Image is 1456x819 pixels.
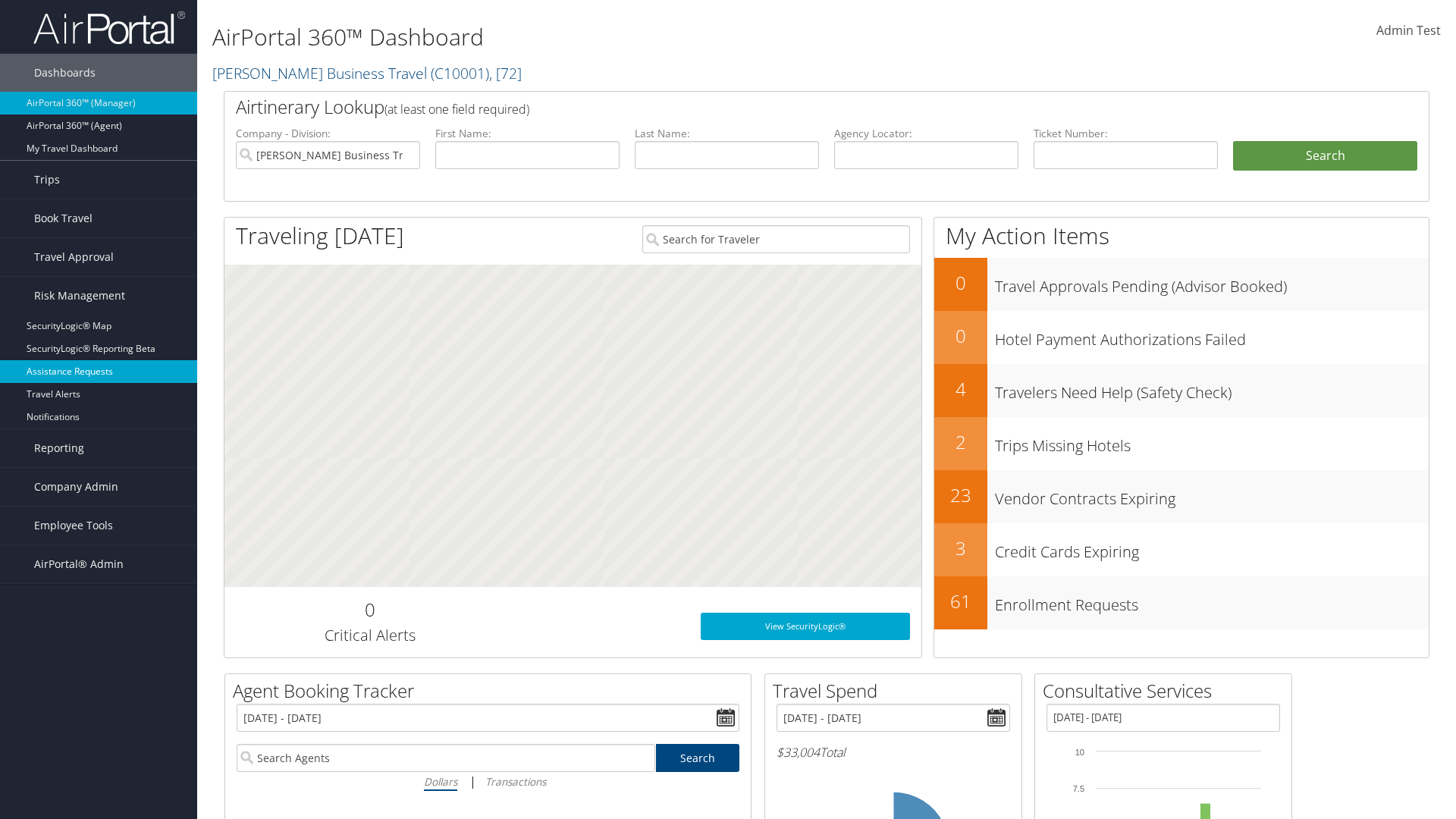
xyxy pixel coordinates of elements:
h2: 0 [236,597,504,623]
span: Risk Management [34,277,125,315]
h2: 0 [934,323,987,349]
a: 3Credit Cards Expiring [934,523,1429,576]
a: 0Travel Approvals Pending (Advisor Booked) [934,258,1429,311]
h3: Hotel Payment Authorizations Failed [995,322,1429,350]
a: Search [656,744,740,772]
span: (at least one field required) [384,101,529,118]
span: Travel Approval [34,238,114,276]
a: 4Travelers Need Help (Safety Check) [934,364,1429,417]
h3: Enrollment Requests [995,587,1429,616]
img: airportal-logo.png [33,10,185,45]
h2: Airtinerary Lookup [236,94,1317,120]
label: Company - Division: [236,126,420,141]
span: $33,004 [777,744,820,761]
h3: Travelers Need Help (Safety Check) [995,375,1429,403]
i: Dollars [424,774,457,789]
a: View SecurityLogic® [701,613,910,640]
h3: Credit Cards Expiring [995,534,1429,563]
h2: 61 [934,588,987,614]
span: Trips [34,161,60,199]
h3: Trips Missing Hotels [995,428,1429,457]
span: AirPortal® Admin [34,545,124,583]
span: Company Admin [34,468,118,506]
label: First Name: [435,126,620,141]
h1: My Action Items [934,220,1429,252]
span: Employee Tools [34,507,113,544]
tspan: 7.5 [1073,784,1084,793]
span: ( C10001 ) [431,63,489,83]
a: 2Trips Missing Hotels [934,417,1429,470]
h1: AirPortal 360™ Dashboard [212,21,1031,53]
h2: 2 [934,429,987,455]
button: Search [1233,141,1417,171]
h2: 0 [934,270,987,296]
a: [PERSON_NAME] Business Travel [212,63,522,83]
label: Ticket Number: [1034,126,1218,141]
label: Agency Locator: [834,126,1018,141]
input: Search for Traveler [642,225,910,253]
a: 23Vendor Contracts Expiring [934,470,1429,523]
label: Last Name: [635,126,819,141]
div: | [237,772,739,791]
h2: 4 [934,376,987,402]
i: Transactions [485,774,546,789]
h2: 23 [934,482,987,508]
span: Reporting [34,429,84,467]
span: , [ 72 ] [489,63,522,83]
tspan: 10 [1075,748,1084,757]
input: Search Agents [237,744,655,772]
a: 0Hotel Payment Authorizations Failed [934,311,1429,364]
h2: Consultative Services [1043,678,1291,704]
span: Book Travel [34,199,93,237]
h6: Total [777,744,1010,761]
h2: 3 [934,535,987,561]
h3: Critical Alerts [236,625,504,646]
h3: Travel Approvals Pending (Advisor Booked) [995,268,1429,297]
span: Dashboards [34,54,96,92]
h1: Traveling [DATE] [236,220,404,252]
a: 61Enrollment Requests [934,576,1429,629]
span: Admin Test [1376,22,1441,39]
a: Admin Test [1376,8,1441,55]
h3: Vendor Contracts Expiring [995,481,1429,510]
h2: Agent Booking Tracker [233,678,751,704]
h2: Travel Spend [773,678,1021,704]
